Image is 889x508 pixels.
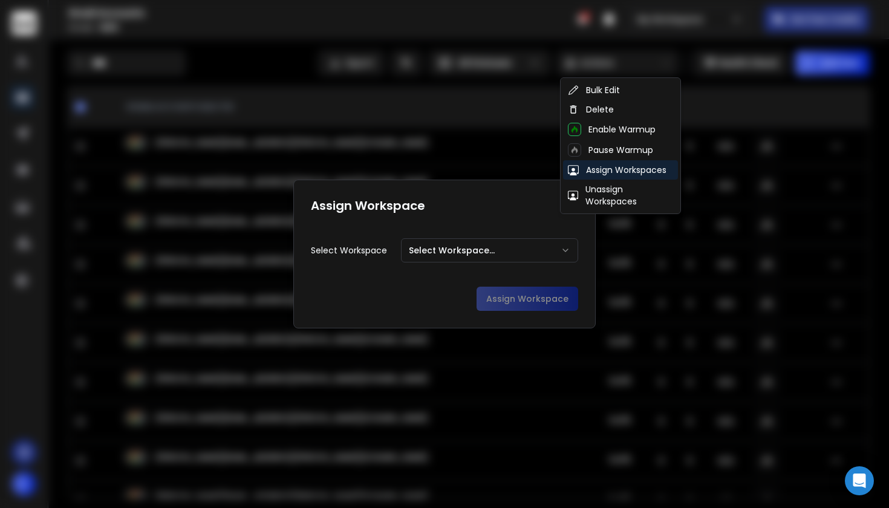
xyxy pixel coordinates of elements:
p: Select Workspace [311,244,389,256]
div: Assign Workspaces [568,164,666,176]
div: Enable Warmup [568,123,656,136]
div: Open Intercom Messenger [845,466,874,495]
button: Select Workspace... [401,238,578,262]
div: Pause Warmup [568,143,653,157]
div: Delete [568,103,614,116]
div: Unassign Workspaces [568,183,673,207]
h1: Assign Workspace [311,197,425,214]
div: Bulk Edit [568,84,620,96]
